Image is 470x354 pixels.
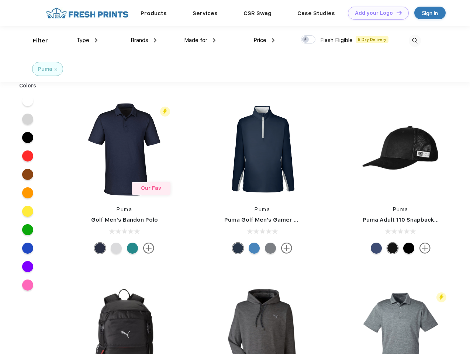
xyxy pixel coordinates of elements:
[393,206,408,212] a: Puma
[131,37,148,44] span: Brands
[75,100,173,198] img: func=resize&h=266
[14,82,42,90] div: Colors
[143,243,154,254] img: more.svg
[355,10,393,16] div: Add your Logo
[352,100,450,198] img: func=resize&h=266
[38,65,52,73] div: Puma
[111,243,122,254] div: High Rise
[272,38,274,42] img: dropdown.png
[95,38,97,42] img: dropdown.png
[94,243,106,254] div: Navy Blazer
[44,7,131,20] img: fo%20logo%202.webp
[141,185,161,191] span: Our Fav
[193,10,218,17] a: Services
[253,37,266,44] span: Price
[387,243,398,254] div: Pma Blk with Pma Blk
[249,243,260,254] div: Bright Cobalt
[213,100,311,198] img: func=resize&h=266
[414,7,446,19] a: Sign in
[154,38,156,42] img: dropdown.png
[419,243,431,254] img: more.svg
[213,38,215,42] img: dropdown.png
[422,9,438,17] div: Sign in
[403,243,414,254] div: Pma Blk Pma Blk
[265,243,276,254] div: Quiet Shade
[397,11,402,15] img: DT
[76,37,89,44] span: Type
[184,37,207,44] span: Made for
[160,107,170,117] img: flash_active_toggle.svg
[91,216,158,223] a: Golf Men's Bandon Polo
[371,243,382,254] div: Peacoat Qut Shd
[320,37,353,44] span: Flash Eligible
[127,243,138,254] div: Green Lagoon
[281,243,292,254] img: more.svg
[436,292,446,302] img: flash_active_toggle.svg
[33,37,48,45] div: Filter
[409,35,421,47] img: desktop_search.svg
[224,216,341,223] a: Puma Golf Men's Gamer Golf Quarter-Zip
[141,10,167,17] a: Products
[55,68,57,71] img: filter_cancel.svg
[243,10,272,17] a: CSR Swag
[255,206,270,212] a: Puma
[356,36,388,43] span: 5 Day Delivery
[232,243,243,254] div: Navy Blazer
[117,206,132,212] a: Puma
